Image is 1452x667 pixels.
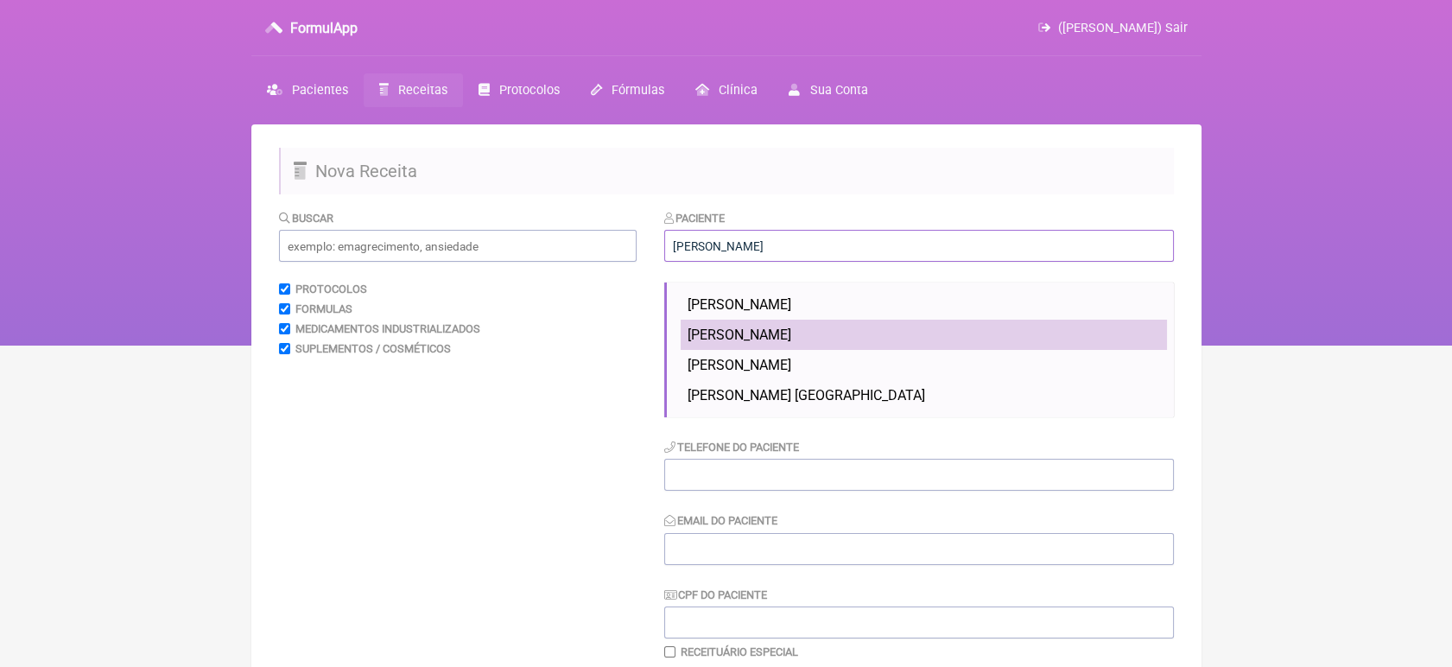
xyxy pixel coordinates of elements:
[463,73,575,107] a: Protocolos
[719,83,758,98] span: Clínica
[1058,21,1188,35] span: ([PERSON_NAME]) Sair
[290,20,358,36] h3: FormulApp
[292,83,348,98] span: Pacientes
[688,296,791,313] span: [PERSON_NAME]
[279,212,334,225] label: Buscar
[773,73,883,107] a: Sua Conta
[664,212,726,225] label: Paciente
[295,283,367,295] label: Protocolos
[575,73,680,107] a: Fórmulas
[680,73,773,107] a: Clínica
[279,230,637,262] input: exemplo: emagrecimento, ansiedade
[688,357,791,373] span: [PERSON_NAME]
[1038,21,1187,35] a: ([PERSON_NAME]) Sair
[295,302,352,315] label: Formulas
[664,441,800,454] label: Telefone do Paciente
[664,514,778,527] label: Email do Paciente
[279,148,1174,194] h2: Nova Receita
[295,342,451,355] label: Suplementos / Cosméticos
[499,83,560,98] span: Protocolos
[398,83,447,98] span: Receitas
[295,322,480,335] label: Medicamentos Industrializados
[251,73,364,107] a: Pacientes
[688,327,791,343] span: [PERSON_NAME]
[664,588,768,601] label: CPF do Paciente
[681,645,798,658] label: Receituário Especial
[612,83,664,98] span: Fórmulas
[364,73,463,107] a: Receitas
[810,83,868,98] span: Sua Conta
[688,387,925,403] span: [PERSON_NAME] [GEOGRAPHIC_DATA]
